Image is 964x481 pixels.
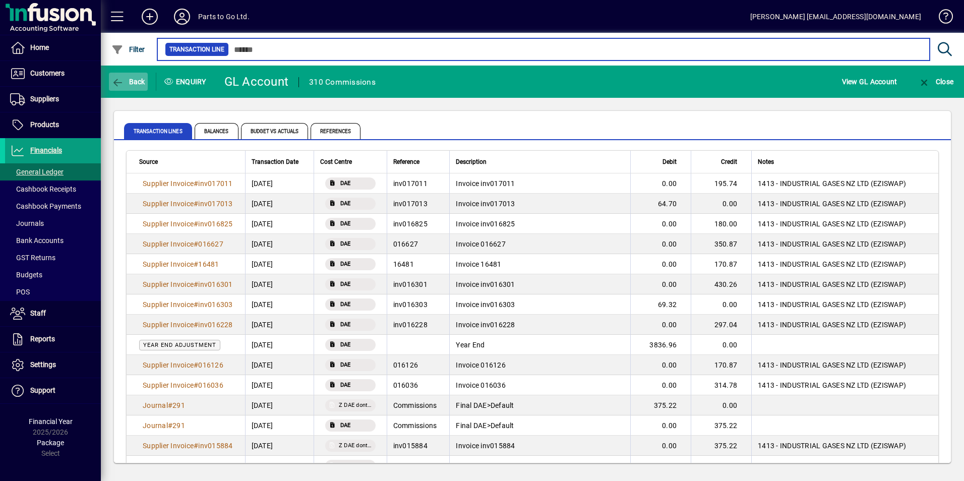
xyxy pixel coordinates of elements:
td: 0.00 [691,456,751,476]
td: 170.87 [691,355,751,375]
span: DAE [340,219,351,229]
span: 016627 [198,240,223,248]
span: [DATE] [252,178,273,189]
span: Home [30,43,49,51]
span: # [194,300,198,309]
a: Supplier Invoice#inv016825 [139,218,236,229]
span: # [194,260,198,268]
a: Bank Accounts [5,232,101,249]
span: Supplier Invoice [143,220,194,228]
td: 0.00 [630,436,691,456]
span: Support [30,386,55,394]
span: Balances [195,123,238,139]
span: [DATE] [252,380,273,390]
span: inv015884 [198,442,232,450]
a: Supplier Invoice#inv017013 [139,198,236,209]
span: Products [30,121,59,129]
span: DAE [340,380,351,390]
td: 430.26 [691,274,751,294]
div: Debit [637,156,686,167]
a: Staff [5,301,101,326]
span: inv017013 [393,200,428,208]
span: Transaction Date [252,156,298,167]
span: Supplier Invoice [143,361,194,369]
td: 0.00 [691,395,751,415]
a: Home [5,35,101,61]
span: 016126 [198,361,223,369]
span: 016627 [393,240,418,248]
span: Supplier Invoice [143,300,194,309]
span: 1413 - INDUSTRIAL GASES NZ LTD (EZISWAP) [758,321,906,329]
span: Year end adjustment [143,342,216,348]
button: Profile [166,8,198,26]
span: Budgets [10,271,42,279]
span: Source [139,156,158,167]
div: Enquiry [156,74,217,90]
span: [DATE] [252,320,273,330]
td: 375.22 [630,395,691,415]
span: inv017011 [198,179,232,188]
span: Budget vs Actuals [241,123,309,139]
button: View GL Account [839,73,900,91]
span: # [194,280,198,288]
span: Invoice inv016301 [456,280,515,288]
td: 0.00 [630,415,691,436]
span: Reports [30,335,55,343]
a: Products [5,112,101,138]
span: Final DAE>Default [456,401,514,409]
span: # [194,200,198,208]
a: Budgets [5,266,101,283]
span: Supplier Invoice [143,200,194,208]
button: Close [916,73,956,91]
td: 0.00 [691,294,751,315]
span: DAE [340,320,351,330]
span: Invoice inv015884 [456,442,515,450]
span: 1413 - INDUSTRIAL GASES NZ LTD (EZISWAP) [758,381,906,389]
a: Supplier Invoice#16481 [139,259,223,270]
span: # [194,361,198,369]
span: Commissions [393,401,437,409]
div: Description [456,156,624,167]
a: Cashbook Payments [5,198,101,215]
span: DAE [340,420,351,431]
span: inv016228 [198,321,232,329]
td: 0.00 [630,214,691,234]
span: Suppliers [30,95,59,103]
span: # [168,462,172,470]
span: Settings [30,360,56,369]
span: GST Returns [10,254,55,262]
span: # [168,401,172,409]
td: 0.00 [630,315,691,335]
span: Final DAE>Default [456,422,514,430]
span: Debit [662,156,677,167]
span: # [194,179,198,188]
span: Supplier Invoice [143,179,194,188]
td: 0.00 [630,234,691,254]
span: inv016228 [393,321,428,329]
span: Supplier Invoice [143,442,194,450]
span: Z DAE dont use [339,441,372,451]
a: Journal#291 [139,460,189,471]
span: Supplier Invoice [143,381,194,389]
span: DAE [340,239,351,249]
span: [DATE] [252,259,273,269]
span: Notes [758,156,774,167]
span: Journal [143,422,168,430]
div: Credit [697,156,746,167]
a: Supplier Invoice#inv017011 [139,178,236,189]
span: 016036 [198,381,223,389]
span: 1413 - INDUSTRIAL GASES NZ LTD (EZISWAP) [758,220,906,228]
span: 1413 - INDUSTRIAL GASES NZ LTD (EZISWAP) [758,179,906,188]
td: 170.87 [691,254,751,274]
a: Journal#291 [139,420,189,431]
a: Support [5,378,101,403]
div: Notes [758,156,926,167]
a: Reports [5,327,101,352]
span: Back [111,78,145,86]
span: DAE [340,259,351,269]
span: POS [10,288,30,296]
td: 64.70 [630,194,691,214]
a: Knowledge Base [931,2,951,35]
td: 375.22 [691,436,751,456]
span: Credit [721,156,737,167]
